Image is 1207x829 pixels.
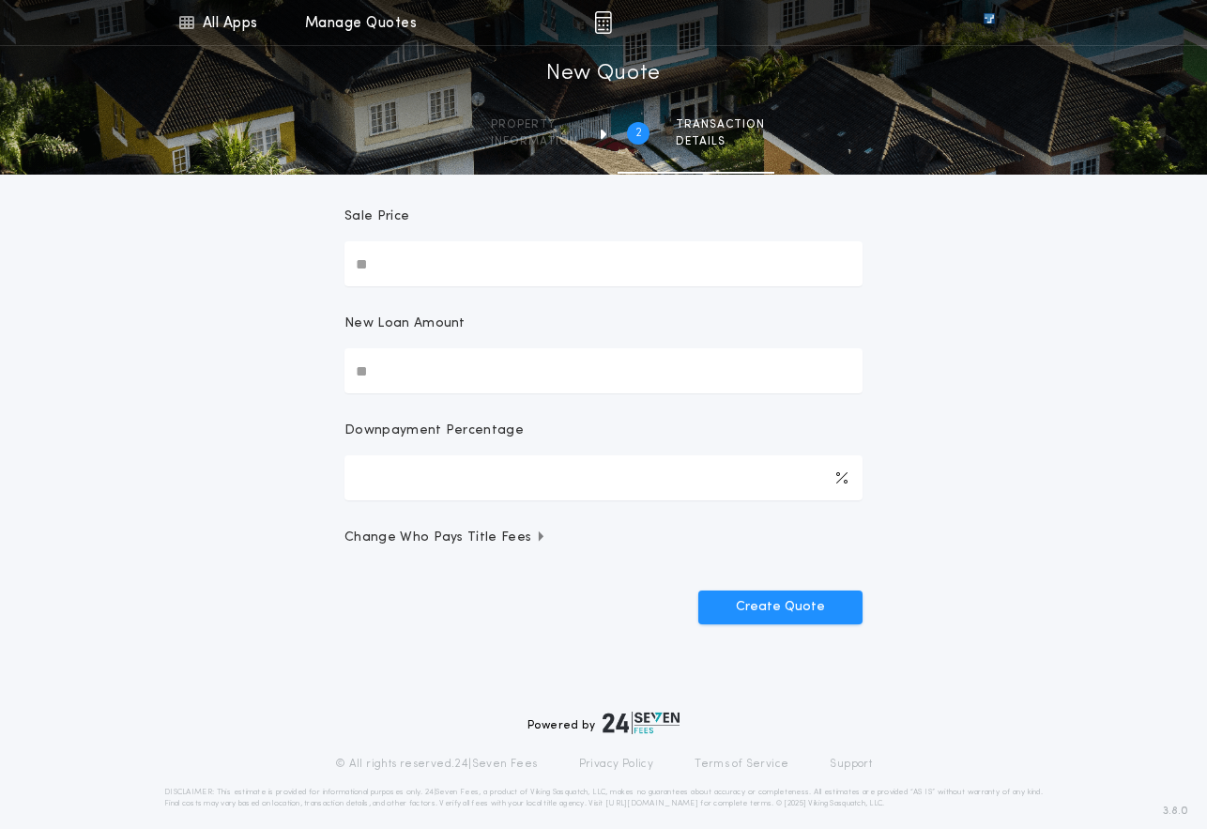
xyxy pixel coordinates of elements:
[344,241,863,286] input: Sale Price
[491,134,578,149] span: information
[344,529,863,547] button: Change Who Pays Title Fees
[830,757,872,772] a: Support
[344,207,409,226] p: Sale Price
[579,757,654,772] a: Privacy Policy
[527,712,680,734] div: Powered by
[164,787,1043,809] p: DISCLAIMER: This estimate is provided for informational purposes only. 24|Seven Fees, a product o...
[344,422,524,440] p: Downpayment Percentage
[950,13,1029,32] img: vs-icon
[594,11,612,34] img: img
[344,455,863,500] input: Downpayment Percentage
[344,348,863,393] input: New Loan Amount
[603,712,680,734] img: logo
[695,757,788,772] a: Terms of Service
[698,591,863,624] button: Create Quote
[546,59,661,89] h1: New Quote
[605,800,698,807] a: [URL][DOMAIN_NAME]
[491,117,578,132] span: Property
[1163,803,1188,820] span: 3.8.0
[635,126,642,141] h2: 2
[344,529,546,547] span: Change Who Pays Title Fees
[676,117,765,132] span: Transaction
[335,757,538,772] p: © All rights reserved. 24|Seven Fees
[344,315,466,333] p: New Loan Amount
[676,134,765,149] span: details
